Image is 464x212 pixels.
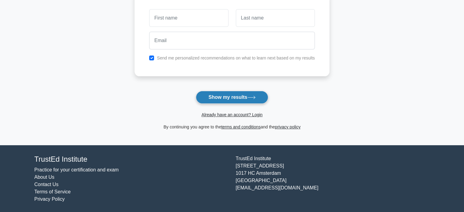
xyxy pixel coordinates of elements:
a: Contact Us [34,182,59,187]
input: First name [149,9,228,27]
div: By continuing you agree to the and the [131,123,333,131]
a: Already have an account? Login [201,112,262,117]
div: TrustEd Institute [STREET_ADDRESS] 1017 HC Amsterdam [GEOGRAPHIC_DATA] [EMAIL_ADDRESS][DOMAIN_NAME] [232,155,433,203]
button: Show my results [196,91,268,104]
a: Privacy Policy [34,196,65,202]
h4: TrustEd Institute [34,155,228,164]
input: Email [149,32,315,49]
a: terms and conditions [221,124,261,129]
a: About Us [34,174,55,180]
label: Send me personalized recommendations on what to learn next based on my results [157,56,315,60]
a: Practice for your certification and exam [34,167,119,172]
a: Terms of Service [34,189,71,194]
a: privacy policy [275,124,300,129]
input: Last name [236,9,315,27]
